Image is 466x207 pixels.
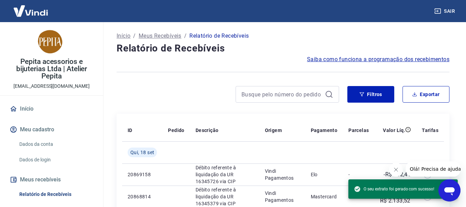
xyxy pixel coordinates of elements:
p: Parcelas [348,127,369,134]
iframe: Mensagem da empresa [406,161,460,177]
button: Filtros [347,86,394,103]
p: Vindi Pagamentos [265,168,300,181]
p: / [133,32,136,40]
p: Débito referente à liquidação da UR 16345726 via CIP [196,164,254,185]
a: Início [117,32,130,40]
p: Pedido [168,127,184,134]
p: Mastercard [311,193,338,200]
p: Tarifas [422,127,438,134]
a: Dados de login [17,153,95,167]
p: / [184,32,187,40]
p: Valor Líq. [383,127,405,134]
p: Vindi Pagamentos [265,190,300,204]
p: Pagamento [311,127,338,134]
button: Exportar [403,86,449,103]
p: Elo [311,171,338,178]
button: Meu cadastro [8,122,95,137]
p: [EMAIL_ADDRESS][DOMAIN_NAME] [13,83,90,90]
iframe: Botão para abrir a janela de mensagens [438,179,460,201]
p: 20868814 [128,193,157,200]
button: Meus recebíveis [8,172,95,187]
p: -R$ 102,41 [384,170,411,179]
button: Sair [433,5,458,18]
img: Vindi [8,0,53,21]
p: Origem [265,127,282,134]
p: Relatório de Recebíveis [189,32,249,40]
a: Saiba como funciona a programação dos recebimentos [307,55,449,64]
p: Descrição [196,127,219,134]
span: Qui, 18 set [130,149,154,156]
a: Meus Recebíveis [139,32,181,40]
span: Olá! Precisa de ajuda? [4,5,58,10]
a: Relatório de Recebíveis [17,187,95,201]
p: Débito referente à liquidação da UR 16345379 via CIP [196,186,254,207]
a: Dados da conta [17,137,95,151]
input: Busque pelo número do pedido [241,89,322,100]
p: ID [128,127,132,134]
h4: Relatório de Recebíveis [117,41,449,55]
a: Início [8,101,95,116]
img: 7bf2b5a3-fb62-4a4b-8252-673038640521.jpeg [38,28,66,55]
span: O seu extrato foi gerado com sucesso! [354,186,434,192]
p: - [348,171,369,178]
p: Pepita acessorios e bijuterias Ltda | Atelier Pepita [6,58,98,80]
p: 20869158 [128,171,157,178]
iframe: Fechar mensagem [389,163,403,177]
